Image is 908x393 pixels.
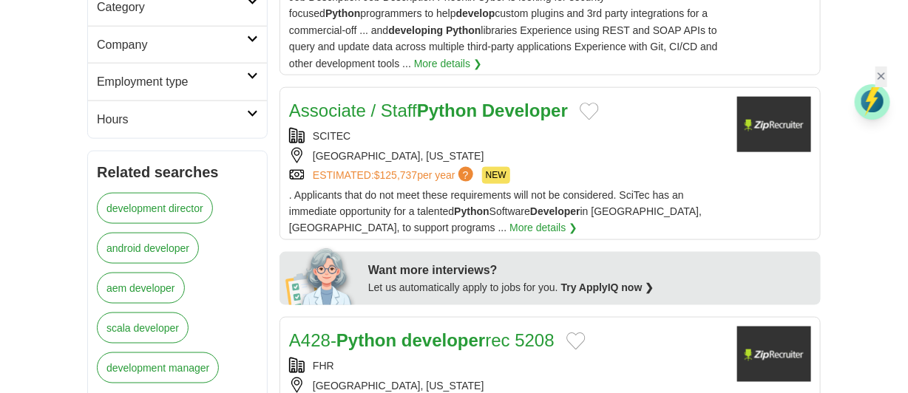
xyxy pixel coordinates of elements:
strong: Python [325,7,360,19]
a: aem developer [97,273,185,304]
img: Company logo [737,97,811,152]
button: Add to favorite jobs [580,103,599,120]
a: Company [88,26,267,64]
strong: developer [402,330,485,350]
a: Hours [88,100,267,138]
img: apply-iq-scientist.png [285,246,357,305]
a: Associate / StaffPython Developer [289,100,568,120]
img: Company logo [737,327,811,382]
strong: Python [446,24,481,36]
strong: develop [456,7,495,19]
h2: Employment type [97,72,247,92]
h2: Related searches [97,160,258,184]
div: FHR [289,358,725,374]
a: development director [97,193,213,224]
span: ? [458,167,473,182]
div: Want more interviews? [368,261,812,280]
div: Let us automatically apply to jobs for you. [368,279,812,295]
a: More details ❯ [414,55,482,72]
h2: Company [97,35,247,55]
div: SCITEC [289,128,725,144]
span: $125,737 [374,169,417,181]
button: Add to favorite jobs [566,332,586,350]
a: Employment type [88,63,267,100]
strong: Python [454,205,489,217]
strong: Developer [482,100,568,120]
a: ESTIMATED:$125,737per year? [313,167,476,183]
a: android developer [97,233,199,264]
strong: Python [417,100,477,120]
span: . Applicants that do not meet these requirements will not be considered. SciTec has an immediate ... [289,189,702,234]
a: More details ❯ [509,219,577,236]
a: A428-Python developerrec 5208 [289,330,555,350]
span: NEW [482,167,510,183]
strong: Developer [530,205,580,217]
strong: Python [336,330,396,350]
a: development manager [97,352,219,383]
div: [GEOGRAPHIC_DATA], [US_STATE] [289,148,725,164]
h2: Hours [97,110,247,129]
a: scala developer [97,312,189,344]
a: Try ApplyIQ now ❯ [561,281,654,293]
strong: developing [388,24,443,36]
